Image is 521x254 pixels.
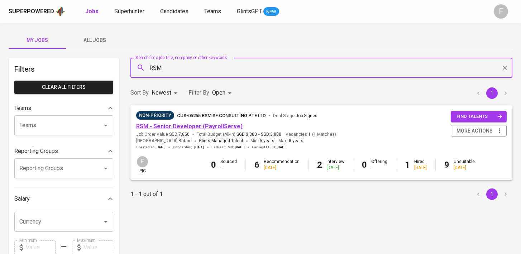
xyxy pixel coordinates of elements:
[326,165,344,171] div: [DATE]
[188,88,209,97] p: Filter By
[136,155,149,168] div: F
[494,4,508,19] div: F
[263,8,279,15] span: NEW
[156,145,166,150] span: [DATE]
[220,159,237,171] div: Sourced
[211,160,216,170] b: 0
[451,125,507,137] button: more actions
[212,89,225,96] span: Open
[136,155,149,174] div: pic
[454,165,475,171] div: [DATE]
[286,131,336,138] span: Vacancies ( 1 Matches )
[177,113,266,118] span: CUS-05255 RSM SF CONSULTING PTE LTD
[204,8,221,15] span: Teams
[371,165,387,171] div: -
[273,113,317,118] span: Deal Stage :
[371,159,387,171] div: Offering
[9,6,65,17] a: Superpoweredapp logo
[236,131,257,138] span: SGD 3,300
[414,159,427,171] div: Hired
[278,138,303,143] span: Max.
[85,8,99,15] b: Jobs
[486,188,498,200] button: page 1
[500,63,510,73] button: Clear
[20,83,107,92] span: Clear All filters
[136,131,190,138] span: Job Order Value
[260,138,274,143] span: 5 years
[169,131,190,138] span: SGD 7,850
[14,101,113,115] div: Teams
[220,165,237,171] div: -
[254,160,259,170] b: 6
[136,138,192,145] span: [GEOGRAPHIC_DATA] ,
[178,138,192,145] span: Batam
[414,165,427,171] div: [DATE]
[211,145,245,150] span: Earliest EMD :
[14,104,31,112] p: Teams
[444,160,449,170] b: 9
[13,36,62,45] span: My Jobs
[454,159,475,171] div: Unsuitable
[296,113,317,118] span: Job Signed
[173,145,204,150] span: Onboarding :
[250,138,274,143] span: Min.
[277,145,287,150] span: [DATE]
[101,217,111,227] button: Open
[136,111,174,120] div: Talent(s) in Pipeline’s Final Stages
[199,138,243,143] span: Glints Managed Talent
[326,159,344,171] div: Interview
[14,147,58,155] p: Reporting Groups
[307,131,311,138] span: 1
[14,195,30,203] p: Salary
[197,131,281,138] span: Total Budget (All-In)
[258,131,259,138] span: -
[486,87,498,99] button: page 1
[101,163,111,173] button: Open
[289,138,303,143] span: 8 years
[136,123,243,130] a: RSM - Senior Developer (PayrollServe)
[362,160,367,170] b: 0
[160,8,188,15] span: Candidates
[261,131,281,138] span: SGD 3,800
[130,88,149,97] p: Sort By
[152,88,171,97] p: Newest
[405,160,410,170] b: 1
[212,86,234,100] div: Open
[252,145,287,150] span: Earliest ECJD :
[136,145,166,150] span: Created at :
[317,160,322,170] b: 2
[85,7,100,16] a: Jobs
[136,112,174,119] span: Non-Priority
[130,190,163,198] p: 1 - 1 out of 1
[264,165,300,171] div: [DATE]
[451,111,507,122] button: find talents
[204,7,223,16] a: Teams
[237,8,262,15] span: GlintsGPT
[160,7,190,16] a: Candidates
[264,159,300,171] div: Recommendation
[14,192,113,206] div: Salary
[70,36,119,45] span: All Jobs
[152,86,180,100] div: Newest
[9,8,54,16] div: Superpowered
[14,144,113,158] div: Reporting Groups
[276,138,277,145] span: -
[194,145,204,150] span: [DATE]
[235,145,245,150] span: [DATE]
[14,63,113,75] h6: Filters
[101,120,111,130] button: Open
[114,8,144,15] span: Superhunter
[472,188,512,200] nav: pagination navigation
[237,7,279,16] a: GlintsGPT NEW
[56,6,65,17] img: app logo
[114,7,146,16] a: Superhunter
[472,87,512,99] nav: pagination navigation
[457,126,493,135] span: more actions
[457,112,502,121] span: find talents
[14,81,113,94] button: Clear All filters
